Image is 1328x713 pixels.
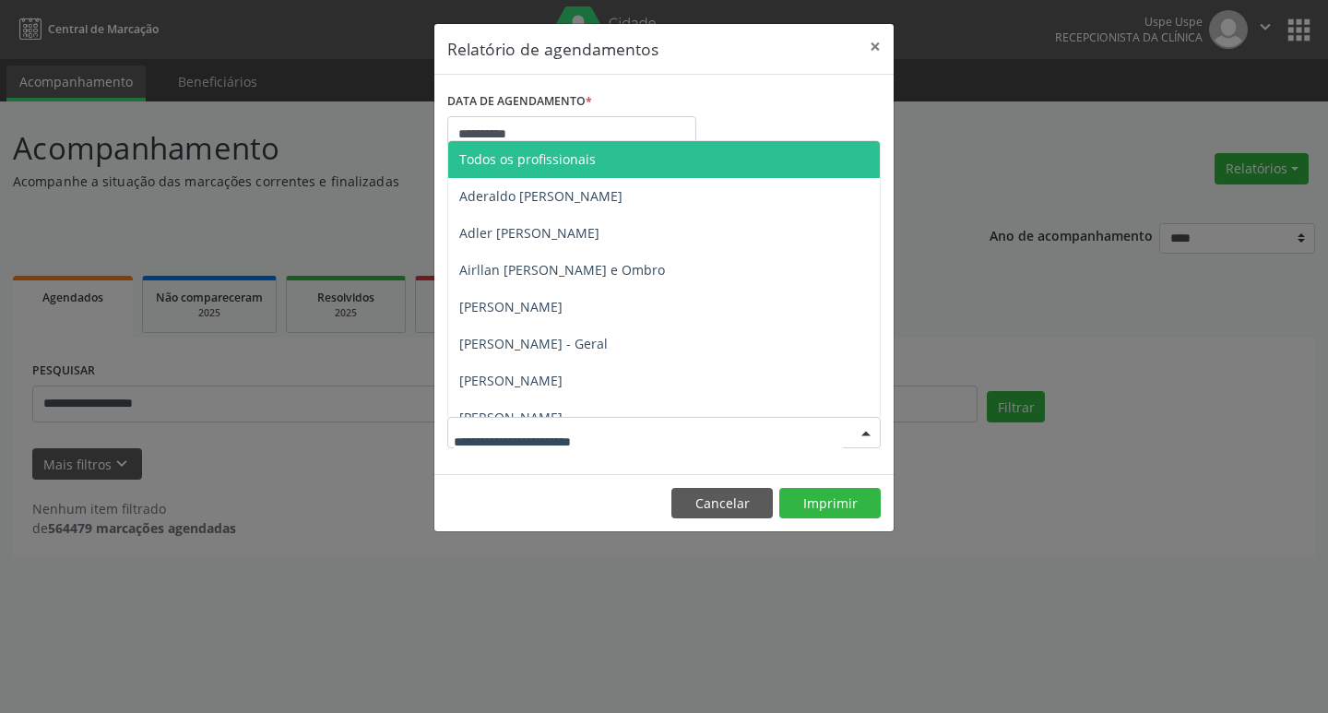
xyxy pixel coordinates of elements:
span: Aderaldo [PERSON_NAME] [459,187,622,205]
span: Todos os profissionais [459,150,596,168]
span: [PERSON_NAME] [459,409,563,426]
button: Close [857,24,894,69]
span: Airllan [PERSON_NAME] e Ombro [459,261,665,279]
label: DATA DE AGENDAMENTO [447,88,592,116]
h5: Relatório de agendamentos [447,37,658,61]
button: Imprimir [779,488,881,519]
span: [PERSON_NAME] [459,372,563,389]
span: Adler [PERSON_NAME] [459,224,599,242]
button: Cancelar [671,488,773,519]
span: [PERSON_NAME] - Geral [459,335,608,352]
span: [PERSON_NAME] [459,298,563,315]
